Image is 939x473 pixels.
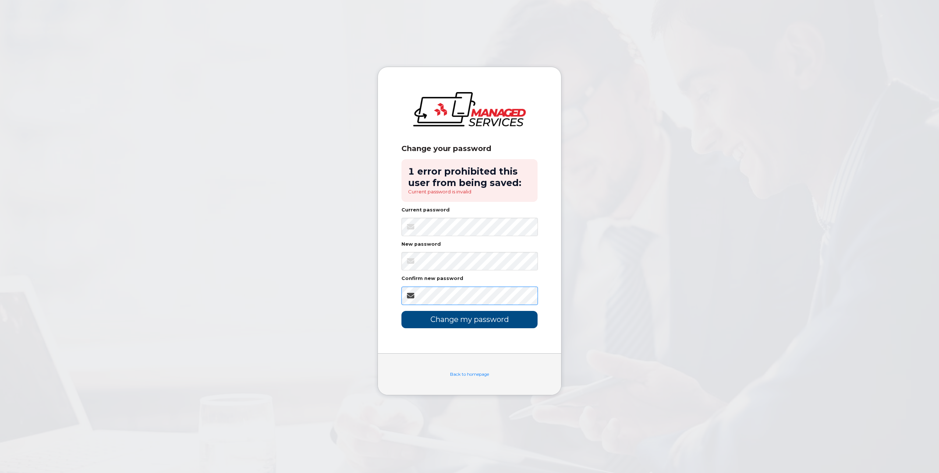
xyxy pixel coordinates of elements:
img: logo-large.png [413,92,526,127]
label: New password [401,242,441,247]
label: Current password [401,208,450,213]
label: Confirm new password [401,276,463,281]
a: Back to homepage [450,372,489,377]
li: Current password is invalid [408,188,531,195]
h2: 1 error prohibited this user from being saved: [408,166,531,188]
div: Change your password [401,144,538,153]
input: Change my password [401,311,538,328]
